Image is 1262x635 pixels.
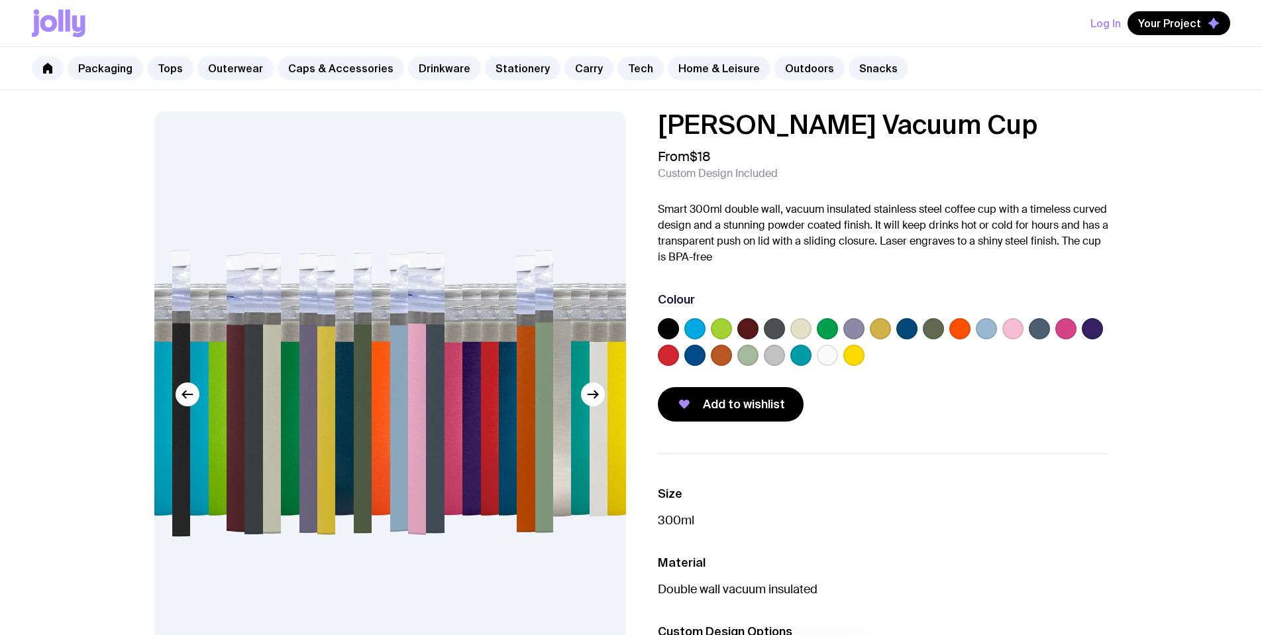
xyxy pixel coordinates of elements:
a: Caps & Accessories [278,56,404,80]
a: Drinkware [408,56,481,80]
h3: Material [658,555,1108,571]
span: From [658,148,711,164]
p: Double wall vacuum insulated [658,581,1108,597]
span: Add to wishlist [703,396,785,412]
a: Stationery [485,56,560,80]
a: Home & Leisure [668,56,770,80]
p: Smart 300ml double wall, vacuum insulated stainless steel coffee cup with a timeless curved desig... [658,202,1108,265]
h3: Size [658,486,1108,502]
p: 300ml [658,512,1108,528]
a: Tech [617,56,664,80]
a: Tops [147,56,193,80]
h1: [PERSON_NAME] Vacuum Cup [658,111,1108,138]
a: Carry [564,56,613,80]
button: Add to wishlist [658,387,804,422]
a: Packaging [68,56,143,80]
span: $18 [690,148,711,165]
h3: Colour [658,292,695,308]
a: Outdoors [774,56,845,80]
span: Your Project [1138,17,1201,30]
a: Snacks [849,56,908,80]
a: Outerwear [197,56,274,80]
span: Custom Design Included [658,167,778,180]
button: Your Project [1128,11,1230,35]
button: Log In [1090,11,1121,35]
